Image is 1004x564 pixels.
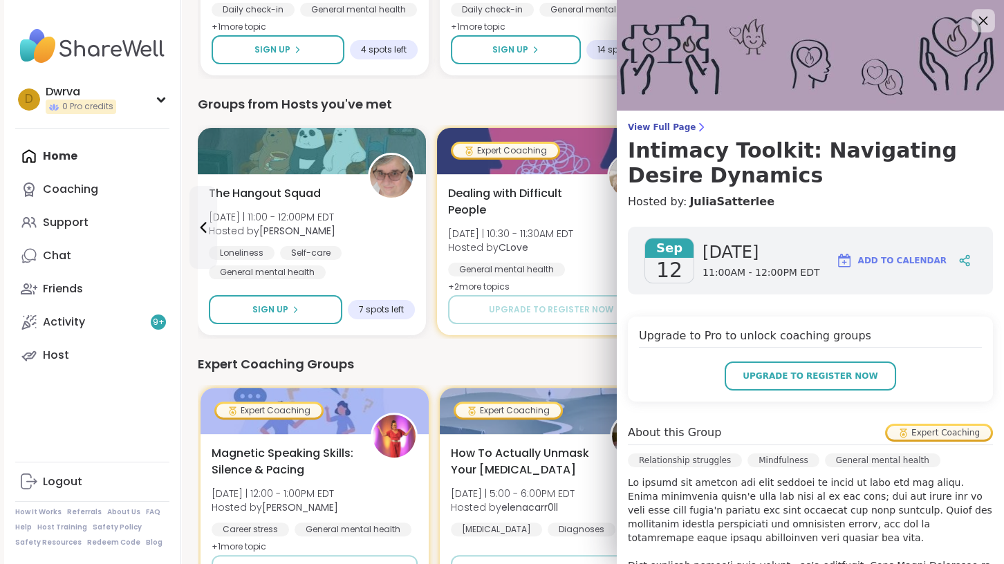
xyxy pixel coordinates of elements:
[209,224,335,238] span: Hosted by
[489,303,613,316] span: Upgrade to register now
[15,206,169,239] a: Support
[43,348,69,363] div: Host
[209,265,326,279] div: General mental health
[628,453,742,467] div: Relationship struggles
[456,404,561,417] div: Expert Coaching
[451,35,581,64] button: Sign Up
[43,474,82,489] div: Logout
[448,295,654,324] button: Upgrade to register now
[209,246,275,260] div: Loneliness
[15,507,62,517] a: How It Works
[212,35,344,64] button: Sign Up
[448,185,592,218] span: Dealing with Difficult People
[656,258,682,283] span: 12
[15,465,169,498] a: Logout
[254,44,290,56] span: Sign Up
[25,91,33,109] span: D
[67,507,102,517] a: Referrals
[212,487,338,500] span: [DATE] | 12:00 - 1:00PM EDT
[451,3,534,17] div: Daily check-in
[300,3,417,17] div: General mental health
[451,523,542,536] div: [MEDICAL_DATA]
[15,239,169,272] a: Chat
[597,44,646,55] span: 14 spots left
[259,224,335,238] b: [PERSON_NAME]
[153,317,165,328] span: 9 +
[15,22,169,70] img: ShareWell Nav Logo
[451,500,575,514] span: Hosted by
[836,252,853,269] img: ShareWell Logomark
[15,538,82,547] a: Safety Resources
[198,355,983,374] div: Expert Coaching Groups
[46,84,116,100] div: Dwrva
[612,415,655,458] img: elenacarr0ll
[107,507,140,517] a: About Us
[492,44,528,56] span: Sign Up
[212,523,289,536] div: Career stress
[15,523,32,532] a: Help
[209,210,335,224] span: [DATE] | 11:00 - 12:00PM EDT
[628,424,721,441] h4: About this Group
[87,538,140,547] a: Redeem Code
[373,415,416,458] img: Lisa_LaCroix
[639,328,982,348] h4: Upgrade to Pro to unlock coaching groups
[628,194,993,210] h4: Hosted by:
[198,95,983,114] div: Groups from Hosts you've met
[15,173,169,206] a: Coaching
[448,241,573,254] span: Hosted by
[451,445,595,478] span: How To Actually Unmask Your [MEDICAL_DATA]
[743,370,878,382] span: Upgrade to register now
[262,500,338,514] b: [PERSON_NAME]
[216,404,322,417] div: Expert Coaching
[747,453,819,467] div: Mindfulness
[451,487,575,500] span: [DATE] | 5:00 - 6:00PM EDT
[43,248,71,263] div: Chat
[725,361,896,391] button: Upgrade to register now
[628,122,993,133] span: View Full Page
[62,101,113,113] span: 0 Pro credits
[628,122,993,188] a: View Full PageIntimacy Toolkit: Navigating Desire Dynamics
[146,538,162,547] a: Blog
[628,138,993,188] h3: Intimacy Toolkit: Navigating Desire Dynamics
[295,523,411,536] div: General mental health
[453,144,558,158] div: Expert Coaching
[15,305,169,339] a: Activity9+
[501,500,558,514] b: elenacarr0ll
[887,426,991,440] div: Expert Coaching
[361,44,407,55] span: 4 spots left
[146,507,160,517] a: FAQ
[43,215,89,230] div: Support
[825,453,940,467] div: General mental health
[212,445,355,478] span: Magnetic Speaking Skills: Silence & Pacing
[858,254,947,267] span: Add to Calendar
[43,281,83,297] div: Friends
[448,227,573,241] span: [DATE] | 10:30 - 11:30AM EDT
[15,272,169,305] a: Friends
[548,523,615,536] div: Diagnoses
[212,500,338,514] span: Hosted by
[689,194,774,210] a: JuliaSatterlee
[359,304,404,315] span: 7 spots left
[645,238,694,258] span: Sep
[280,246,342,260] div: Self-care
[15,339,169,372] a: Host
[609,155,652,198] img: CLove
[212,3,295,17] div: Daily check-in
[37,523,87,532] a: Host Training
[252,303,288,316] span: Sign Up
[209,295,342,324] button: Sign Up
[703,241,819,263] span: [DATE]
[43,182,98,197] div: Coaching
[703,266,819,280] span: 11:00AM - 12:00PM EDT
[539,3,656,17] div: General mental health
[209,185,321,202] span: The Hangout Squad
[370,155,413,198] img: Susan
[830,244,953,277] button: Add to Calendar
[93,523,142,532] a: Safety Policy
[499,241,528,254] b: CLove
[43,314,85,330] div: Activity
[448,263,565,276] div: General mental health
